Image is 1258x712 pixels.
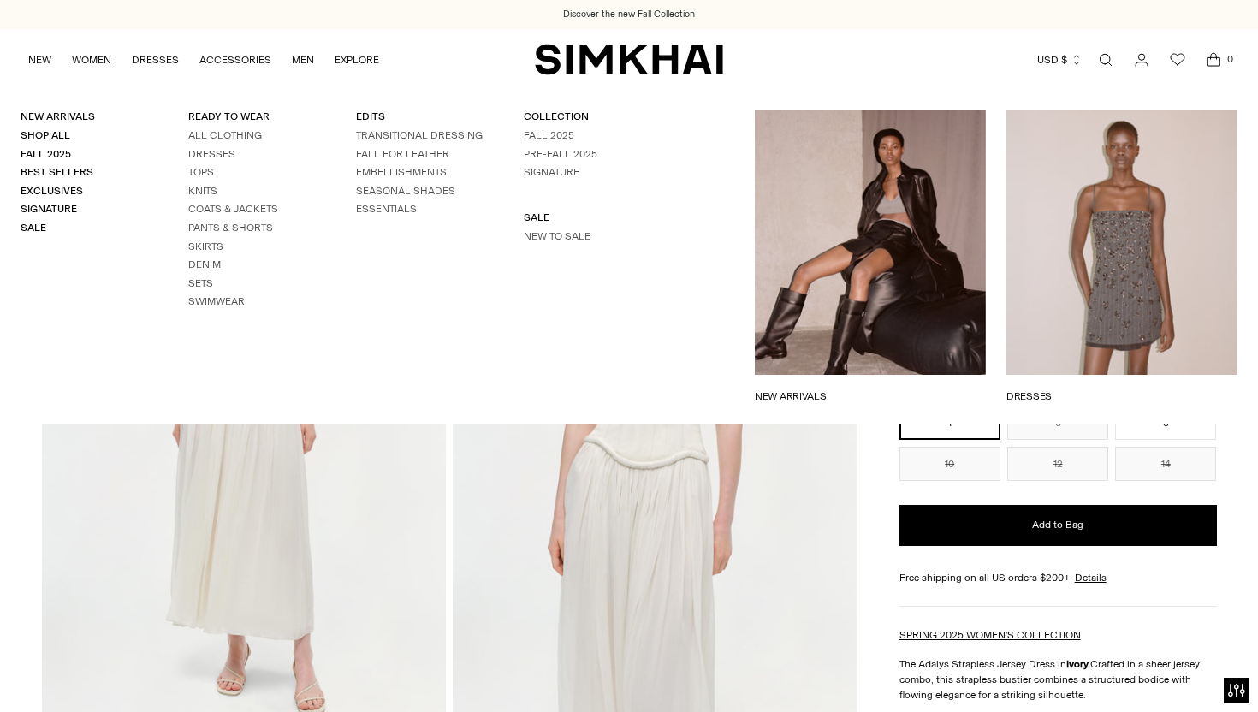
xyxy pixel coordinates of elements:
[1124,43,1159,77] a: Go to the account page
[132,41,179,79] a: DRESSES
[28,41,51,79] a: NEW
[335,41,379,79] a: EXPLORE
[1222,51,1237,67] span: 0
[1037,41,1083,79] button: USD $
[199,41,271,79] a: ACCESSORIES
[1196,43,1231,77] a: Open cart modal
[563,8,695,21] a: Discover the new Fall Collection
[1089,43,1123,77] a: Open search modal
[535,43,723,76] a: SIMKHAI
[72,41,111,79] a: WOMEN
[292,41,314,79] a: MEN
[1160,43,1195,77] a: Wishlist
